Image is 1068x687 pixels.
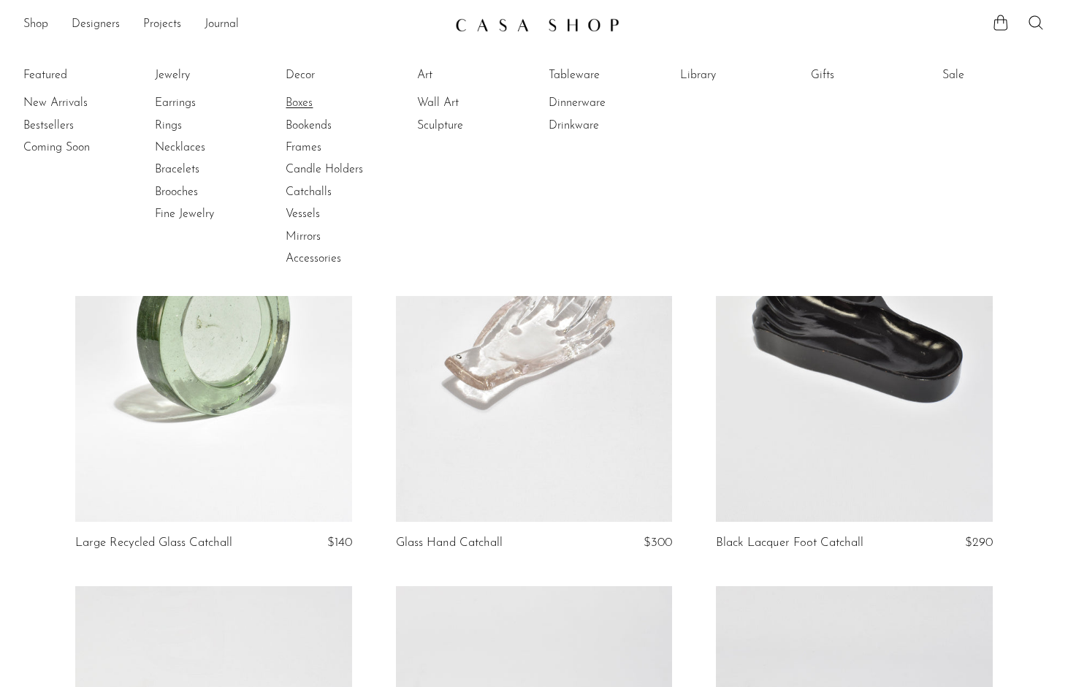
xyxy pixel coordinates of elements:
[286,67,395,83] a: Decor
[680,67,790,83] a: Library
[417,67,527,83] a: Art
[23,12,443,37] ul: NEW HEADER MENU
[644,536,672,549] span: $300
[549,118,658,134] a: Drinkware
[205,15,239,34] a: Journal
[155,64,264,226] ul: Jewelry
[549,95,658,111] a: Dinnerware
[942,64,1052,92] ul: Sale
[811,64,920,92] ul: Gifts
[286,206,395,222] a: Vessels
[549,64,658,137] ul: Tableware
[965,536,993,549] span: $290
[417,64,527,137] ul: Art
[549,67,658,83] a: Tableware
[286,229,395,245] a: Mirrors
[155,184,264,200] a: Brooches
[286,118,395,134] a: Bookends
[286,162,395,178] a: Candle Holders
[155,95,264,111] a: Earrings
[155,162,264,178] a: Bracelets
[417,118,527,134] a: Sculpture
[23,15,48,34] a: Shop
[155,67,264,83] a: Jewelry
[327,536,352,549] span: $140
[23,140,133,156] a: Coming Soon
[143,15,181,34] a: Projects
[155,118,264,134] a: Rings
[417,95,527,111] a: Wall Art
[942,67,1052,83] a: Sale
[716,536,863,550] a: Black Lacquer Foot Catchall
[286,140,395,156] a: Frames
[680,64,790,92] ul: Library
[72,15,120,34] a: Designers
[286,64,395,270] ul: Decor
[155,140,264,156] a: Necklaces
[23,12,443,37] nav: Desktop navigation
[811,67,920,83] a: Gifts
[286,184,395,200] a: Catchalls
[75,536,232,550] a: Large Recycled Glass Catchall
[23,92,133,159] ul: Featured
[23,118,133,134] a: Bestsellers
[286,251,395,267] a: Accessories
[396,536,503,550] a: Glass Hand Catchall
[155,206,264,222] a: Fine Jewelry
[23,95,133,111] a: New Arrivals
[286,95,395,111] a: Boxes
